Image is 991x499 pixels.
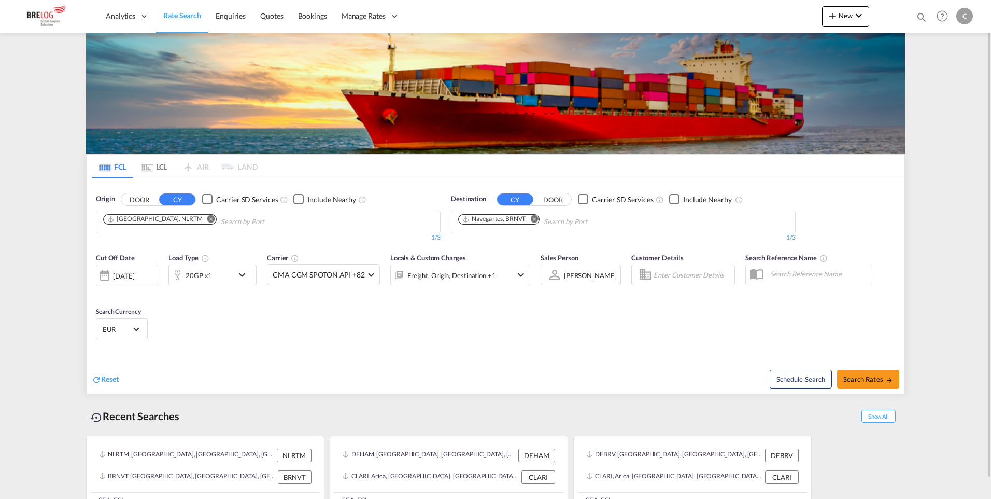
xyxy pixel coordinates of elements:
div: Rotterdam, NLRTM [107,215,203,224]
md-icon: icon-arrow-right [886,377,893,384]
span: Help [933,7,951,25]
md-icon: icon-chevron-down [236,269,253,281]
div: NLRTM, Rotterdam, Netherlands, Western Europe, Europe [99,449,274,462]
div: CLARI, Arica, Chile, South America, Americas [343,470,519,484]
input: Enter Customer Details [654,267,731,283]
div: NLRTM [277,449,312,462]
md-chips-wrap: Chips container. Use arrow keys to select chips. [457,211,646,230]
md-icon: Unchecked: Ignores neighbouring ports when fetching rates.Checked : Includes neighbouring ports w... [735,196,743,204]
div: c [956,8,973,24]
md-icon: icon-information-outline [201,254,209,262]
div: Freight Origin Destination Factory Stuffing [407,268,496,283]
div: 1/3 [96,233,441,242]
md-checkbox: Checkbox No Ink [202,194,278,205]
span: Cut Off Date [96,254,135,262]
md-select: Sales Person: christoph meyer [563,268,618,283]
span: Rate Search [163,11,201,20]
div: Recent Searches [86,405,183,428]
span: Enquiries [216,11,246,20]
div: Carrier SD Services [216,195,278,205]
md-tab-item: FCL [92,155,133,178]
span: CMA CGM SPOTON API +82 [273,270,365,280]
button: DOOR [121,193,158,205]
md-checkbox: Checkbox No Ink [293,194,356,205]
span: Origin [96,194,115,204]
div: DEHAM [518,449,555,462]
md-icon: Unchecked: Ignores neighbouring ports when fetching rates.Checked : Includes neighbouring ports w... [358,196,366,204]
md-checkbox: Checkbox No Ink [669,194,732,205]
md-select: Select Currency: € EUREuro [102,322,142,337]
div: Freight Origin Destination Factory Stuffingicon-chevron-down [390,265,530,285]
div: Include Nearby [683,195,732,205]
div: BRNVT, Navegantes, Brazil, South America, Americas [99,470,275,484]
span: Analytics [106,11,135,21]
div: icon-magnify [916,11,927,27]
div: [DATE] [96,265,158,286]
md-icon: icon-magnify [916,11,927,23]
span: Search Currency [96,308,141,315]
div: DEBRV, Bremerhaven, Germany, Western Europe, Europe [586,449,762,462]
span: EUR [103,325,132,334]
button: DOOR [535,193,571,205]
div: Navegantes, BRNVT [462,215,526,224]
span: Load Type [168,254,209,262]
span: Manage Rates [342,11,386,21]
div: CLARI, Arica, Chile, South America, Americas [586,470,762,484]
md-icon: Unchecked: Search for CY (Container Yard) services for all selected carriers.Checked : Search for... [280,196,288,204]
span: Search Reference Name [745,254,828,262]
button: CY [159,193,195,205]
md-icon: icon-refresh [92,375,101,384]
button: Note: By default Schedule search will only considerorigin ports, destination ports and cut off da... [770,370,832,389]
md-icon: icon-chevron-down [853,9,865,22]
div: Help [933,7,956,26]
img: daae70a0ee2511ecb27c1fb462fa6191.png [16,5,86,28]
md-tab-item: LCL [133,155,175,178]
div: [PERSON_NAME] [564,271,617,280]
div: Carrier SD Services [592,195,654,205]
div: CLARI [521,470,555,484]
span: Locals & Custom Charges [390,254,466,262]
div: 20GP x1icon-chevron-down [168,265,257,285]
div: Press delete to remove this chip. [107,215,205,224]
span: Sales Person [541,254,578,262]
input: Search Reference Name [765,266,872,282]
span: Search Rates [843,375,893,383]
span: New [826,11,865,20]
div: BRNVT [278,470,312,484]
div: 20GP x1 [186,268,212,283]
md-pagination-wrapper: Use the left and right arrow keys to navigate between tabs [92,155,258,178]
md-icon: The selected Trucker/Carrierwill be displayed in the rate results If the rates are from another f... [291,254,299,262]
div: Include Nearby [307,195,356,205]
input: Chips input. [221,214,319,230]
button: Remove [523,215,539,225]
md-icon: icon-plus 400-fg [826,9,839,22]
md-icon: icon-backup-restore [90,411,103,424]
button: icon-plus 400-fgNewicon-chevron-down [822,6,869,27]
md-chips-wrap: Chips container. Use arrow keys to select chips. [102,211,323,230]
md-checkbox: Checkbox No Ink [578,194,654,205]
div: 1/3 [451,233,796,242]
div: icon-refreshReset [92,374,119,385]
button: Search Ratesicon-arrow-right [837,370,899,389]
span: Show All [861,410,896,423]
div: [DATE] [113,271,134,281]
span: Reset [101,375,119,383]
span: Quotes [260,11,283,20]
button: CY [497,193,533,205]
md-icon: Your search will be saved by the below given name [819,254,828,262]
button: Remove [201,215,216,225]
span: Customer Details [631,254,684,262]
div: OriginDOOR CY Checkbox No InkUnchecked: Search for CY (Container Yard) services for all selected ... [87,178,904,394]
span: Bookings [298,11,327,20]
md-datepicker: Select [96,285,104,299]
md-icon: Unchecked: Search for CY (Container Yard) services for all selected carriers.Checked : Search for... [656,196,664,204]
div: CLARI [765,470,799,484]
img: LCL+%26+FCL+BACKGROUND.png [86,33,905,154]
input: Chips input. [544,214,642,230]
div: DEHAM, Hamburg, Germany, Western Europe, Europe [343,449,516,462]
span: Destination [451,194,486,204]
md-icon: icon-chevron-down [515,269,527,281]
div: Press delete to remove this chip. [462,215,528,224]
span: Carrier [267,254,299,262]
